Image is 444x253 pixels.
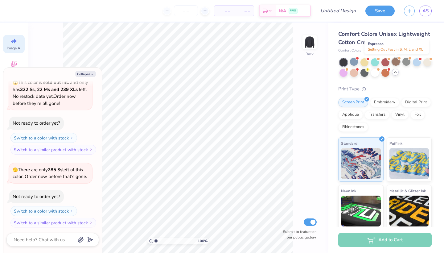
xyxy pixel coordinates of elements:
[341,148,381,179] img: Standard
[13,167,87,180] span: There are only left of this color. Order now before that's gone.
[290,9,296,13] span: FREE
[338,85,432,93] div: Print Type
[70,209,74,213] img: Switch to a color with stock
[43,79,69,85] strong: sold out in L
[89,148,93,151] img: Switch to a similar product with stock
[338,48,361,53] span: Comfort Colors
[364,39,429,54] div: Espresso
[303,36,316,48] img: Back
[389,140,402,147] span: Puff Ink
[10,133,77,143] button: Switch to a color with stock
[48,167,62,173] strong: 285 Ss
[89,221,93,225] img: Switch to a similar product with stock
[75,71,96,77] button: Collapse
[315,5,361,17] input: Untitled Design
[419,6,432,16] a: AS
[306,51,314,57] div: Back
[238,8,250,14] span: – –
[389,196,429,226] img: Metallic & Glitter Ink
[365,110,389,119] div: Transfers
[10,206,77,216] button: Switch to a color with stock
[370,98,399,107] div: Embroidery
[20,86,78,93] strong: 322 Ss, 22 Ms and 239 XLs
[13,120,60,126] div: Not ready to order yet?
[389,148,429,179] img: Puff Ink
[401,98,431,107] div: Digital Print
[10,218,96,228] button: Switch to a similar product with stock
[422,7,429,15] span: AS
[338,30,430,46] span: Comfort Colors Unisex Lightweight Cotton Crewneck Sweatshirt
[341,196,381,226] img: Neon Ink
[218,8,230,14] span: – –
[7,46,21,51] span: Image AI
[391,110,409,119] div: Vinyl
[365,6,395,16] button: Save
[389,188,426,194] span: Metallic & Glitter Ink
[10,145,96,155] button: Switch to a similar product with stock
[338,122,368,132] div: Rhinestones
[368,47,423,52] span: Selling Out Fast in S, M, L and XL
[174,5,198,16] input: – –
[410,110,425,119] div: Foil
[13,80,18,85] span: 😱
[341,188,356,194] span: Neon Ink
[198,238,208,244] span: 100 %
[338,98,368,107] div: Screen Print
[338,110,363,119] div: Applique
[279,8,286,14] span: N/A
[13,193,60,200] div: Not ready to order yet?
[13,79,88,106] span: This color is and only has left . No restock date yet. Order now before they're all gone!
[13,167,18,173] span: 🫣
[70,136,74,140] img: Switch to a color with stock
[280,229,317,240] label: Submit to feature on our public gallery.
[341,140,357,147] span: Standard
